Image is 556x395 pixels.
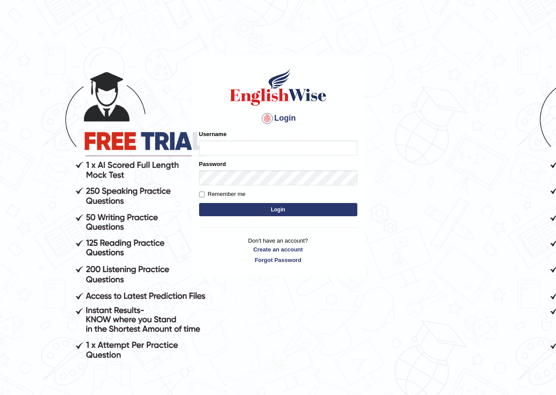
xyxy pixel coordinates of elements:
[199,236,357,264] p: Don't have an account?
[199,245,357,254] a: Create an account
[228,67,328,107] img: Logo of English Wise sign in for intelligent practice with AI
[199,111,357,126] h4: Login
[199,160,226,168] label: Password
[199,130,227,138] label: Username
[199,203,357,216] button: Login
[199,190,246,199] label: Remember me
[199,192,205,197] input: Remember me
[199,256,357,264] a: Forgot Password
